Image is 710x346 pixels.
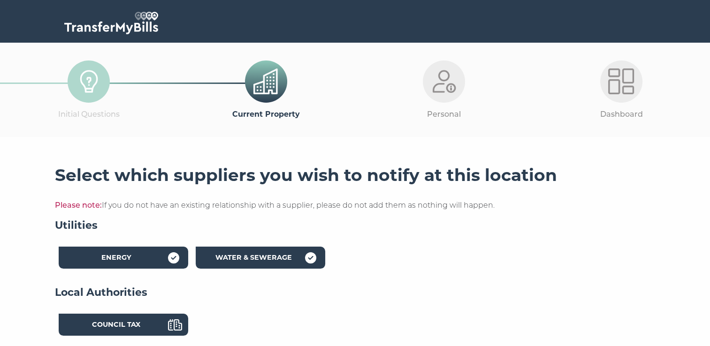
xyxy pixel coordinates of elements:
div: Council Tax [59,314,188,336]
img: Initial-Questions-Icon.png [76,68,102,94]
img: Previous-Property.png [253,68,279,94]
img: Dashboard-Light.png [608,68,634,94]
p: Dashboard [533,108,710,120]
strong: Council Tax [92,320,140,329]
strong: Water & Sewerage [215,253,292,262]
p: Current Property [177,108,355,120]
div: Water & Sewerage [196,247,325,269]
img: TransferMyBills.com - Helping ease the stress of moving [64,12,158,34]
h3: Select which suppliers you wish to notify at this location [55,165,656,186]
strong: Energy [101,253,131,262]
span: Please note: [55,201,102,210]
img: Personal-Light.png [431,68,457,94]
h4: Utilities [55,218,656,233]
h4: Local Authorities [55,286,656,300]
p: Personal [355,108,533,120]
p: If you do not have an existing relationship with a supplier, please do not add them as nothing wi... [55,199,656,211]
div: Energy [59,247,188,269]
